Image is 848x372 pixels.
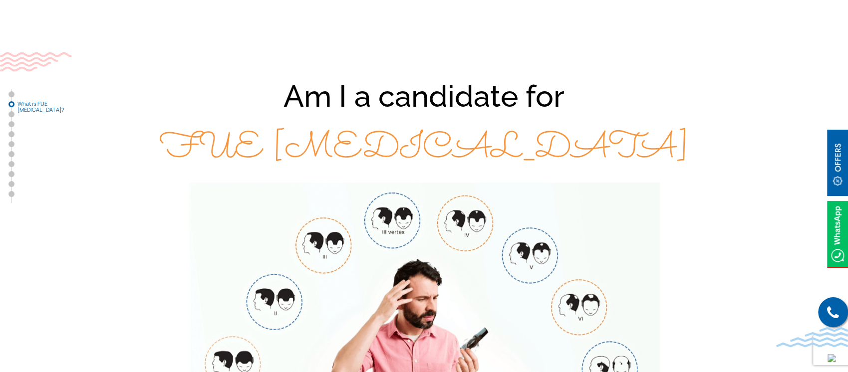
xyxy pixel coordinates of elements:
[827,130,848,196] img: offerBt
[827,228,848,239] a: Whatsappicon
[105,71,744,175] div: Am I a candidate for
[17,101,67,113] span: What is FUE [MEDICAL_DATA]?
[160,123,689,176] span: FUE [MEDICAL_DATA]
[8,101,14,107] a: What is FUE [MEDICAL_DATA]?
[776,327,848,347] img: bluewave
[827,201,848,267] img: Whatsappicon
[828,354,836,362] img: up-blue-arrow.svg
